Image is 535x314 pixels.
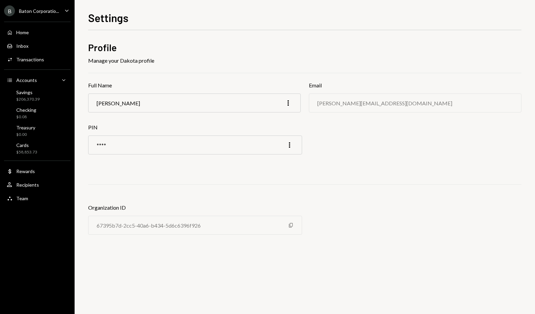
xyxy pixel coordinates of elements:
[16,57,44,62] div: Transactions
[88,123,302,131] h3: PIN
[97,100,140,106] div: [PERSON_NAME]
[4,140,71,156] a: Cards$58,853.73
[4,53,71,65] a: Transactions
[4,5,15,16] div: B
[309,81,521,89] h3: Email
[16,43,28,49] div: Inbox
[4,40,71,52] a: Inbox
[4,87,71,104] a: Savings$206,370.39
[16,114,36,120] div: $0.08
[16,132,35,138] div: $0.00
[4,105,71,121] a: Checking$0.08
[16,107,36,113] div: Checking
[4,165,71,177] a: Rewards
[88,81,301,89] h3: Full Name
[16,168,35,174] div: Rewards
[97,222,201,229] div: 67395b7d-2cc5-40a6-b434-5d6c6396f926
[16,182,39,188] div: Recipients
[4,26,71,38] a: Home
[88,41,521,54] h2: Profile
[88,11,128,24] h1: Settings
[16,97,40,102] div: $206,370.39
[88,204,302,212] h3: Organization ID
[88,57,521,65] div: Manage your Dakota profile
[16,125,35,130] div: Treasury
[4,192,71,204] a: Team
[317,100,452,106] div: [PERSON_NAME][EMAIL_ADDRESS][DOMAIN_NAME]
[16,195,28,201] div: Team
[16,149,37,155] div: $58,853.73
[19,8,59,14] div: Baton Corporatio...
[16,89,40,95] div: Savings
[16,142,37,148] div: Cards
[4,179,71,191] a: Recipients
[4,123,71,139] a: Treasury$0.00
[16,29,29,35] div: Home
[4,74,71,86] a: Accounts
[16,77,37,83] div: Accounts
